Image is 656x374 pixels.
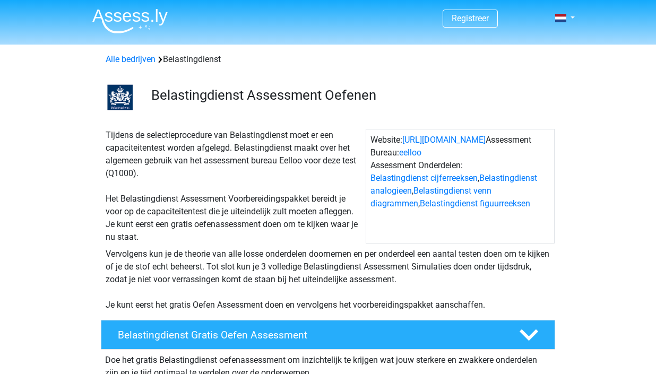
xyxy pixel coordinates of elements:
a: Belastingdienst figuurreeksen [420,198,530,208]
div: Vervolgens kun je de theorie van alle losse onderdelen doornemen en per onderdeel een aantal test... [101,248,555,311]
a: Alle bedrijven [106,54,156,64]
div: Website: Assessment Bureau: Assessment Onderdelen: , , , [366,129,555,243]
a: Belastingdienst cijferreeksen [370,173,478,183]
img: Assessly [92,8,168,33]
h4: Belastingdienst Gratis Oefen Assessment [118,329,502,341]
h3: Belastingdienst Assessment Oefenen [151,87,547,103]
a: Belastingdienst Gratis Oefen Assessment [97,320,559,350]
div: Belastingdienst [101,53,555,66]
a: Belastingdienst venn diagrammen [370,186,491,208]
a: Registreer [452,13,489,23]
a: eelloo [399,147,421,158]
a: [URL][DOMAIN_NAME] [402,135,486,145]
div: Tijdens de selectieprocedure van Belastingdienst moet er een capaciteitentest worden afgelegd. Be... [101,129,366,243]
